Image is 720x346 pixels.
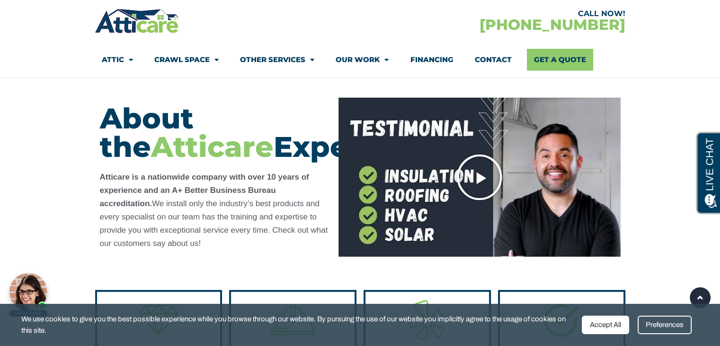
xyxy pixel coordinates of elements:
div: Preferences [638,316,692,334]
a: Our Work [336,49,389,71]
a: Contact [474,49,511,71]
span: We install only the industry’s best products and every specialist on our team has the training an... [100,199,328,248]
span: Opens a chat window [23,8,76,19]
span: Atticare [151,129,274,164]
b: Atticare is a nationwide company with over 10 years of experience and an A+ Better Business Burea... [100,173,328,248]
h3: About the Experience [100,104,329,161]
a: Crawl Space [154,49,219,71]
a: Financing [410,49,453,71]
span: We use cookies to give you the best possible experience while you browse through our website. By ... [21,313,575,337]
div: Play Video [456,154,503,201]
nav: Menu [102,49,618,71]
a: Attic [102,49,133,71]
div: Accept All [582,316,629,334]
iframe: Chat Invitation [5,270,52,318]
div: CALL NOW! [360,10,625,18]
a: Get A Quote [527,49,593,71]
a: Other Services [240,49,314,71]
